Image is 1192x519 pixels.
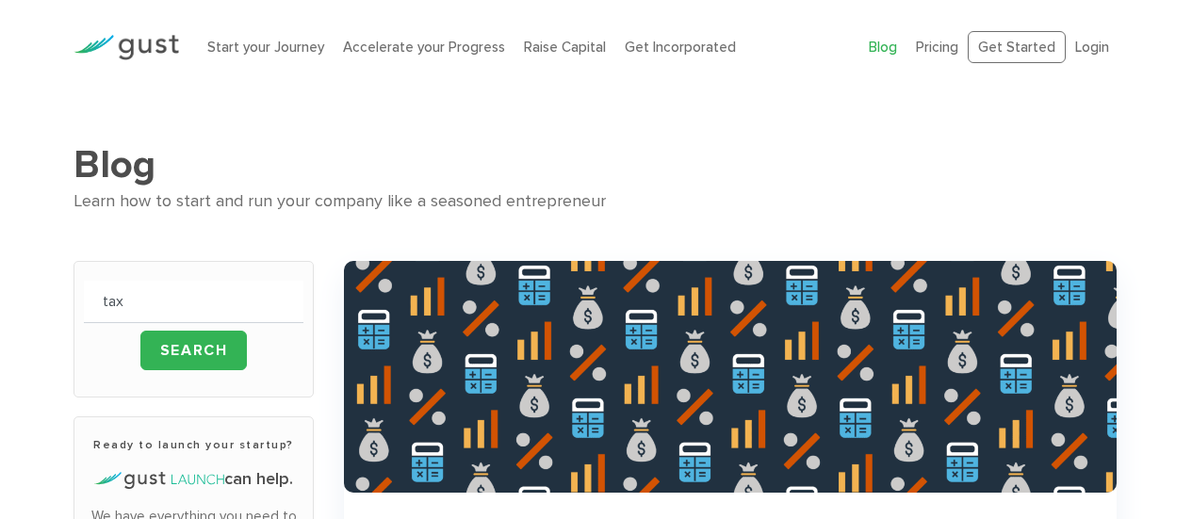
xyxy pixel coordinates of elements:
[73,35,179,60] img: Gust Logo
[84,281,303,323] input: Search blog
[968,31,1066,64] a: Get Started
[869,39,897,56] a: Blog
[207,39,324,56] a: Start your Journey
[625,39,736,56] a: Get Incorporated
[140,331,248,370] input: Search
[84,467,303,492] h4: can help.
[916,39,958,56] a: Pricing
[84,436,303,453] h3: Ready to launch your startup?
[344,261,1117,493] img: A Startup Founder's Quick Guide to Preparing for Taxes
[73,188,1119,216] div: Learn how to start and run your company like a seasoned entrepreneur
[343,39,505,56] a: Accelerate your Progress
[1075,39,1109,56] a: Login
[73,141,1119,188] h1: Blog
[524,39,606,56] a: Raise Capital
